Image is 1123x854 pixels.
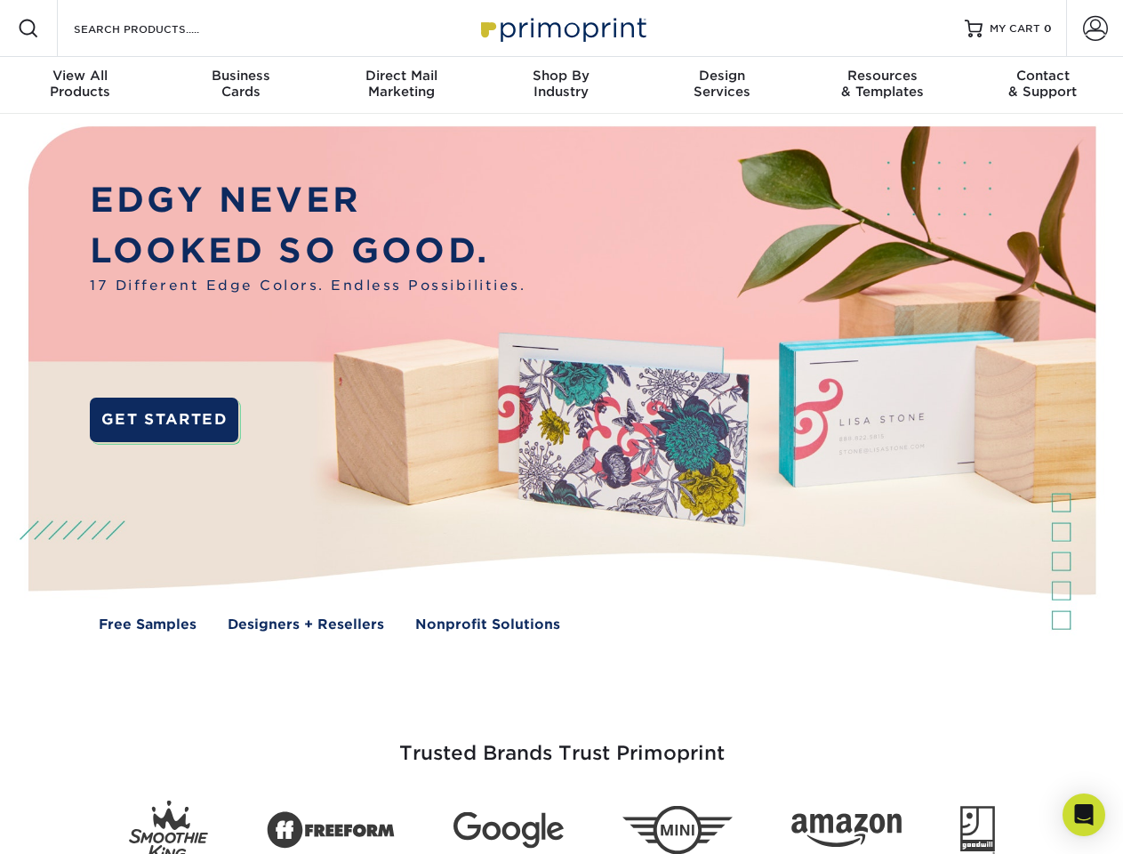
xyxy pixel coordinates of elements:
div: Services [642,68,802,100]
p: LOOKED SO GOOD. [90,226,525,277]
h3: Trusted Brands Trust Primoprint [42,699,1082,786]
span: MY CART [990,21,1040,36]
div: & Support [963,68,1123,100]
a: Resources& Templates [802,57,962,114]
span: Direct Mail [321,68,481,84]
a: Direct MailMarketing [321,57,481,114]
span: 0 [1044,22,1052,35]
a: BusinessCards [160,57,320,114]
a: Free Samples [99,615,197,635]
iframe: Google Customer Reviews [4,800,151,848]
span: Business [160,68,320,84]
span: Contact [963,68,1123,84]
div: Cards [160,68,320,100]
img: Goodwill [960,806,995,854]
div: Marketing [321,68,481,100]
span: 17 Different Edge Colors. Endless Possibilities. [90,276,525,296]
span: Resources [802,68,962,84]
a: Contact& Support [963,57,1123,114]
div: Open Intercom Messenger [1063,794,1105,836]
span: Design [642,68,802,84]
input: SEARCH PRODUCTS..... [72,18,245,39]
a: Nonprofit Solutions [415,615,560,635]
a: DesignServices [642,57,802,114]
img: Google [453,812,564,849]
p: EDGY NEVER [90,175,525,226]
img: Amazon [791,814,902,848]
img: Primoprint [473,9,651,47]
a: Shop ByIndustry [481,57,641,114]
div: Industry [481,68,641,100]
a: Designers + Resellers [228,615,384,635]
div: & Templates [802,68,962,100]
span: Shop By [481,68,641,84]
a: GET STARTED [90,398,238,442]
